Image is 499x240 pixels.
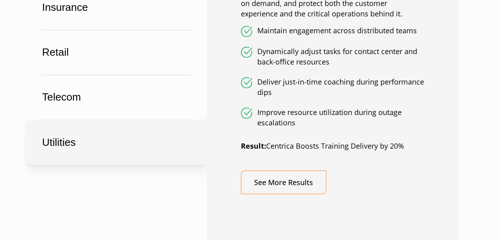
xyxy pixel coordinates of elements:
[241,170,326,194] a: See More Results
[241,26,424,37] li: Maintain engagement across distributed teams
[26,30,208,75] button: Retail
[241,141,424,151] p: Centrica Boosts Training Delivery by 20%
[26,119,208,165] button: Utilities
[26,75,208,120] button: Telecom
[241,77,424,98] li: Deliver just-in-time coaching during performance dips
[241,141,266,150] strong: Result:
[241,107,424,128] li: Improve resource utilization during outage escalations
[241,46,424,67] li: Dynamically adjust tasks for contact center and back-office resources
